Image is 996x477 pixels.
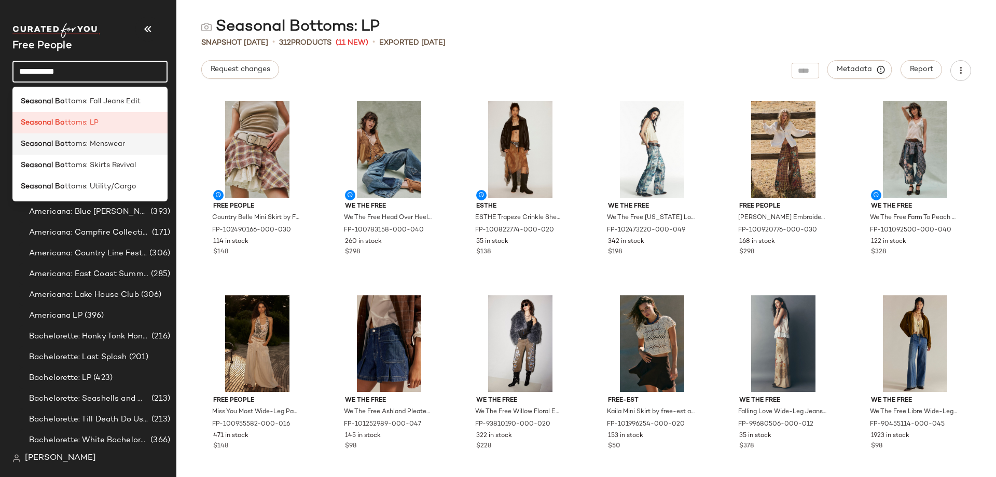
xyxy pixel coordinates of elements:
img: 93810190_020_0 [468,295,573,392]
span: We The Free [871,396,959,405]
span: FP-101092500-000-040 [870,226,951,235]
span: We The Free [739,396,827,405]
span: We The Free Libre Wide-Leg Jeans at Free People in Medium Wash, Size: 25 [870,407,958,417]
span: ttoms: Utility/Cargo [65,181,136,192]
span: Bachelorette: White Bachelorette Outfits [29,434,148,446]
span: Americana: East Coast Summer [29,268,149,280]
span: Bachelorette: Till Death Do Us Party [29,414,149,426]
span: We The Free [476,396,564,405]
img: cfy_white_logo.C9jOOHJF.svg [12,23,101,38]
span: We The Free [US_STATE] Low-Rise Illusions Jeans at Free People in Light Wash, Size: 29 [607,213,695,223]
span: FP-101252989-000-047 [344,420,421,429]
span: $138 [476,248,491,257]
div: Products [279,37,331,48]
span: Bachelorette: Last Splash [29,351,127,363]
span: Free People [213,202,301,211]
span: FP-93810190-000-020 [475,420,550,429]
span: Bachelorette: Honky Tonk Honey [29,331,149,343]
span: $198 [608,248,622,257]
span: 114 in stock [213,237,248,247]
span: Americana: Blue [PERSON_NAME] Baby [29,206,148,218]
span: (285) [149,268,170,280]
img: svg%3e [201,22,212,32]
span: We The Free Head Over Heels Jeans at Free People in Medium Wash, Size: 25 [344,213,432,223]
span: FP-101996254-000-020 [607,420,685,429]
span: $98 [871,442,882,451]
img: 102490166_030_0 [205,101,310,198]
span: (423) [91,372,113,384]
span: (306) [147,248,170,260]
span: FP-102490166-000-030 [212,226,291,235]
span: ttoms: LP [65,117,99,128]
b: Seasonal Bo [21,96,65,107]
span: 322 in stock [476,431,512,441]
span: $298 [345,248,360,257]
span: (366) [148,434,170,446]
span: FP-102473220-000-049 [607,226,685,235]
span: Request changes [210,65,270,74]
span: We The Free Ashland Pleated Shorts at Free People in Dark Wash, Size: XS [344,407,432,417]
span: 122 in stock [871,237,906,247]
span: Free People [739,202,827,211]
img: svg%3e [12,454,21,462]
span: (11 New) [336,37,368,48]
span: Country Belle Mini Skirt by Free People in Green, Size: US 2 [212,213,300,223]
b: Seasonal Bo [21,181,65,192]
span: FP-99680506-000-012 [738,420,813,429]
span: (393) [148,206,170,218]
span: 153 in stock [608,431,643,441]
span: • [272,36,275,49]
span: Americana: Country Line Festival [29,248,147,260]
span: [PERSON_NAME] [25,452,96,465]
span: free-est [608,396,696,405]
button: Report [901,60,942,79]
span: Miss You Most Wide-Leg Pants by Free People in Tan, Size: US 2 [212,407,300,417]
span: (213) [149,393,170,405]
span: $98 [345,442,356,451]
span: FP-100955582-000-016 [212,420,290,429]
span: ESTHE Trapeze Crinkle Sheer Midi Skirt at Free People in Brown, Size: S [475,213,563,223]
span: Kaila Mini Skirt by free-est at Free People in Brown, Size: XS [607,407,695,417]
span: • [372,36,375,49]
span: 168 in stock [739,237,775,247]
span: 35 in stock [739,431,771,441]
span: We The Free [871,202,959,211]
span: ttoms: Skirts Revival [65,160,136,171]
span: Bachelorette: LP [29,372,91,384]
img: 100920776_030_0 [731,101,836,198]
span: FP-90455114-000-045 [870,420,945,429]
img: 99680506_012_0 [731,295,836,392]
span: Falling Love Wide-Leg Jeans by We The Free at Free People in White, Size: 24 [738,407,826,417]
span: 260 in stock [345,237,382,247]
span: (216) [149,331,170,343]
span: Bachelorette: Seashells and Wedding Bells [29,393,149,405]
img: 90455114_045_l [863,295,967,392]
span: Snapshot [DATE] [201,37,268,48]
img: 100822774_020_a [468,101,573,198]
span: FP-100822774-000-020 [475,226,554,235]
span: Americana LP [29,310,82,322]
span: (171) [150,227,170,239]
span: $50 [608,442,620,451]
span: We The Free Farm To Peach Jeans at Free People in Dark Wash, Size: 31 [870,213,958,223]
span: $148 [213,248,228,257]
span: We The Free [345,202,433,211]
span: ttoms: Fall Jeans Edit [65,96,141,107]
img: 102473220_049_0 [600,101,704,198]
span: $148 [213,442,228,451]
span: (306) [139,289,162,301]
img: 101996254_020_a [600,295,704,392]
span: FP-100920776-000-030 [738,226,817,235]
span: 471 in stock [213,431,248,441]
span: $378 [739,442,754,451]
span: Metadata [836,65,883,74]
span: We The Free [608,202,696,211]
img: 101252989_047_c [337,295,441,392]
p: Exported [DATE] [379,37,446,48]
span: Report [909,65,933,74]
img: 100783158_040_0 [337,101,441,198]
span: Free People [213,396,301,405]
span: $328 [871,248,886,257]
span: ESTHE [476,202,564,211]
div: Seasonal Bottoms: LP [201,17,380,37]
